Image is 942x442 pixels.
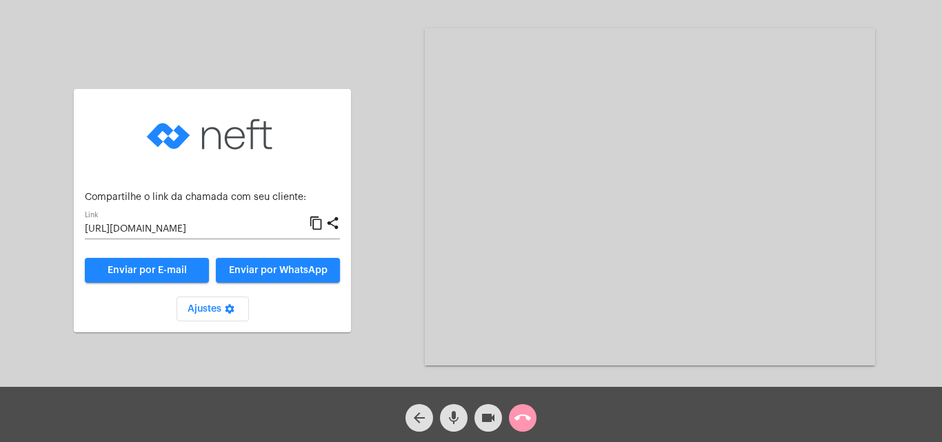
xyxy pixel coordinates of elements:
mat-icon: settings [221,303,238,320]
p: Compartilhe o link da chamada com seu cliente: [85,192,340,203]
img: logo-neft-novo-2.png [143,100,281,169]
a: Enviar por E-mail [85,258,209,283]
span: Enviar por E-mail [108,265,187,275]
button: Ajustes [177,297,249,321]
mat-icon: mic [445,410,462,426]
button: Enviar por WhatsApp [216,258,340,283]
span: Ajustes [188,304,238,314]
mat-icon: share [325,215,340,232]
mat-icon: content_copy [309,215,323,232]
span: Enviar por WhatsApp [229,265,328,275]
mat-icon: videocam [480,410,497,426]
mat-icon: call_end [514,410,531,426]
mat-icon: arrow_back [411,410,428,426]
